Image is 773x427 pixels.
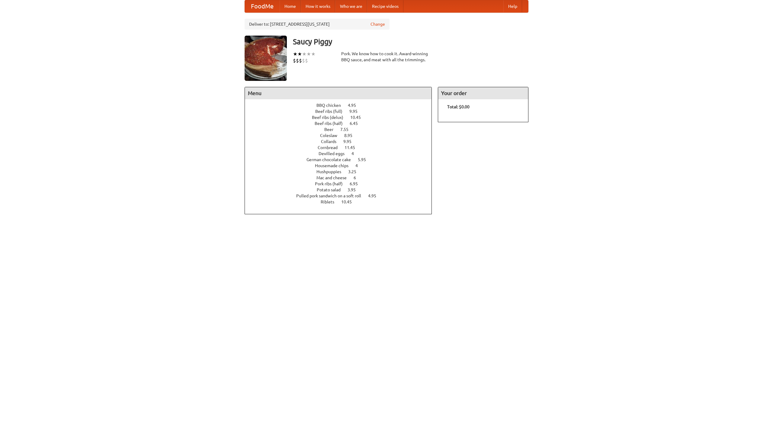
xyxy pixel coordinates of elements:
span: Riblets [321,199,340,204]
span: Cornbread [318,145,344,150]
a: Beef ribs (delux) 10.45 [312,115,372,120]
a: Who we are [335,0,367,12]
a: Mac and cheese 6 [316,175,367,180]
li: ★ [306,51,311,57]
a: Riblets 10.45 [321,199,363,204]
a: Pork ribs (half) 6.95 [315,181,369,186]
img: angular.jpg [245,36,287,81]
span: Beef ribs (half) [315,121,349,126]
a: FoodMe [245,0,280,12]
a: Collards 9.95 [321,139,363,144]
a: German chocolate cake 5.95 [306,157,377,162]
a: Potato salad 3.95 [317,187,367,192]
span: Coleslaw [320,133,343,138]
a: How it works [301,0,335,12]
span: Beef ribs (delux) [312,115,349,120]
a: Housemade chips 4 [315,163,369,168]
div: Deliver to: [STREET_ADDRESS][US_STATE] [245,19,390,30]
span: Devilled eggs [319,151,351,156]
a: BBQ chicken 4.95 [316,103,367,108]
span: Mac and cheese [316,175,353,180]
span: 4.95 [348,103,362,108]
div: Pork. We know how to cook it. Award-winning BBQ sauce, and meat with all the trimmings. [341,51,432,63]
li: ★ [293,51,297,57]
h3: Saucy Piggy [293,36,528,48]
span: 7.55 [340,127,354,132]
span: 4 [351,151,360,156]
li: ★ [302,51,306,57]
span: 5.95 [358,157,372,162]
li: ★ [297,51,302,57]
a: Pulled pork sandwich on a soft roll 4.95 [296,193,387,198]
a: Hushpuppies 3.25 [316,169,367,174]
a: Devilled eggs 4 [319,151,365,156]
a: Home [280,0,301,12]
a: Beef ribs (full) 9.95 [315,109,369,114]
li: $ [293,57,296,64]
li: $ [296,57,299,64]
span: 9.95 [343,139,358,144]
span: 11.45 [345,145,361,150]
span: Beef ribs (full) [315,109,348,114]
h4: Your order [438,87,528,99]
span: Potato salad [317,187,347,192]
span: 3.95 [348,187,362,192]
a: Coleslaw 8.95 [320,133,364,138]
li: ★ [311,51,316,57]
span: 6.45 [350,121,364,126]
span: Pork ribs (half) [315,181,349,186]
span: 9.95 [349,109,364,114]
li: $ [299,57,302,64]
span: Housemade chips [315,163,354,168]
span: Collards [321,139,342,144]
a: Recipe videos [367,0,403,12]
span: BBQ chicken [316,103,347,108]
span: 10.45 [350,115,367,120]
h4: Menu [245,87,431,99]
span: 8.95 [344,133,358,138]
span: 3.25 [348,169,362,174]
a: Beer 7.55 [324,127,360,132]
span: 6 [354,175,362,180]
span: Beer [324,127,339,132]
li: $ [302,57,305,64]
span: German chocolate cake [306,157,357,162]
span: Hushpuppies [316,169,347,174]
a: Help [503,0,522,12]
b: Total: $0.00 [447,104,470,109]
span: Pulled pork sandwich on a soft roll [296,193,367,198]
a: Change [370,21,385,27]
span: 10.45 [341,199,358,204]
a: Beef ribs (half) 6.45 [315,121,369,126]
li: $ [305,57,308,64]
span: 4 [355,163,364,168]
a: Cornbread 11.45 [318,145,366,150]
span: 6.95 [350,181,364,186]
span: 4.95 [368,193,382,198]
